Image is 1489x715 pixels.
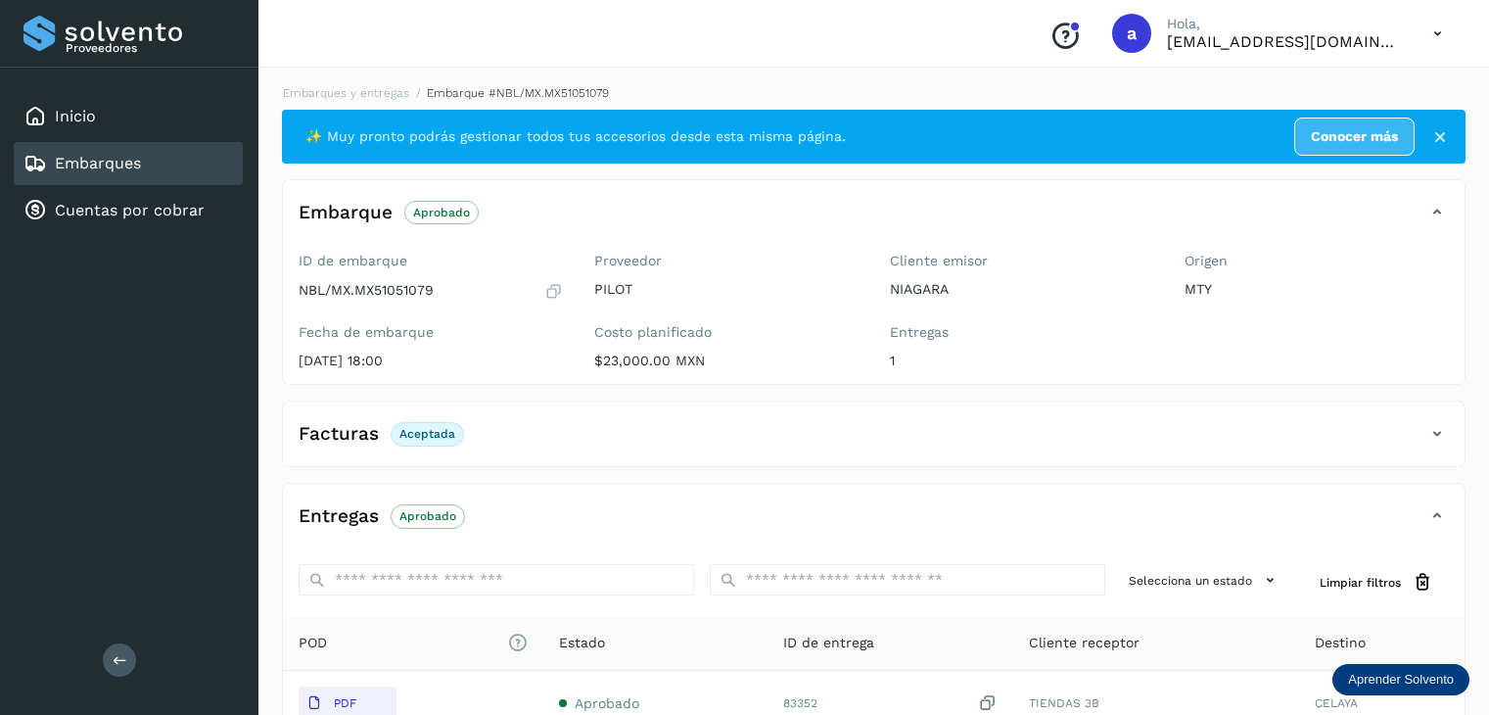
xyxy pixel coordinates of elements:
[55,201,205,219] a: Cuentas por cobrar
[427,86,609,100] span: Embarque #NBL/MX.MX51051079
[299,202,393,224] h4: Embarque
[783,633,874,653] span: ID de entrega
[1185,281,1449,298] p: MTY
[283,86,409,100] a: Embarques y entregas
[1304,564,1449,600] button: Limpiar filtros
[399,509,456,523] p: Aprobado
[55,107,96,125] a: Inicio
[1315,633,1366,653] span: Destino
[1320,574,1401,592] span: Limpiar filtros
[1294,118,1415,156] a: Conocer más
[305,126,846,147] span: ✨ Muy pronto podrás gestionar todos tus accesorios desde esta misma página.
[299,633,528,653] span: POD
[299,253,563,269] label: ID de embarque
[14,142,243,185] div: Embarques
[890,324,1154,341] label: Entregas
[283,196,1465,245] div: EmbarqueAprobado
[1121,564,1288,596] button: Selecciona un estado
[14,189,243,232] div: Cuentas por cobrar
[299,353,563,369] p: [DATE] 18:00
[890,281,1154,298] p: NIAGARA
[575,695,639,711] span: Aprobado
[334,696,356,710] p: PDF
[783,693,998,714] div: 83352
[1348,672,1454,688] p: Aprender Solvento
[890,253,1154,269] label: Cliente emisor
[594,353,859,369] p: $23,000.00 MXN
[14,95,243,138] div: Inicio
[890,353,1154,369] p: 1
[1167,32,1402,51] p: aux.facturacion@atpilot.mx
[299,282,434,299] p: NBL/MX.MX51051079
[594,281,859,298] p: PILOT
[282,84,1466,102] nav: breadcrumb
[299,423,379,446] h4: Facturas
[594,253,859,269] label: Proveedor
[299,324,563,341] label: Fecha de embarque
[413,206,470,219] p: Aprobado
[1185,253,1449,269] label: Origen
[1029,633,1140,653] span: Cliente receptor
[1332,664,1469,695] div: Aprender Solvento
[283,417,1465,466] div: FacturasAceptada
[594,324,859,341] label: Costo planificado
[283,500,1465,548] div: EntregasAprobado
[559,633,605,653] span: Estado
[399,427,455,441] p: Aceptada
[66,41,235,55] p: Proveedores
[55,154,141,172] a: Embarques
[299,505,379,528] h4: Entregas
[1167,16,1402,32] p: Hola,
